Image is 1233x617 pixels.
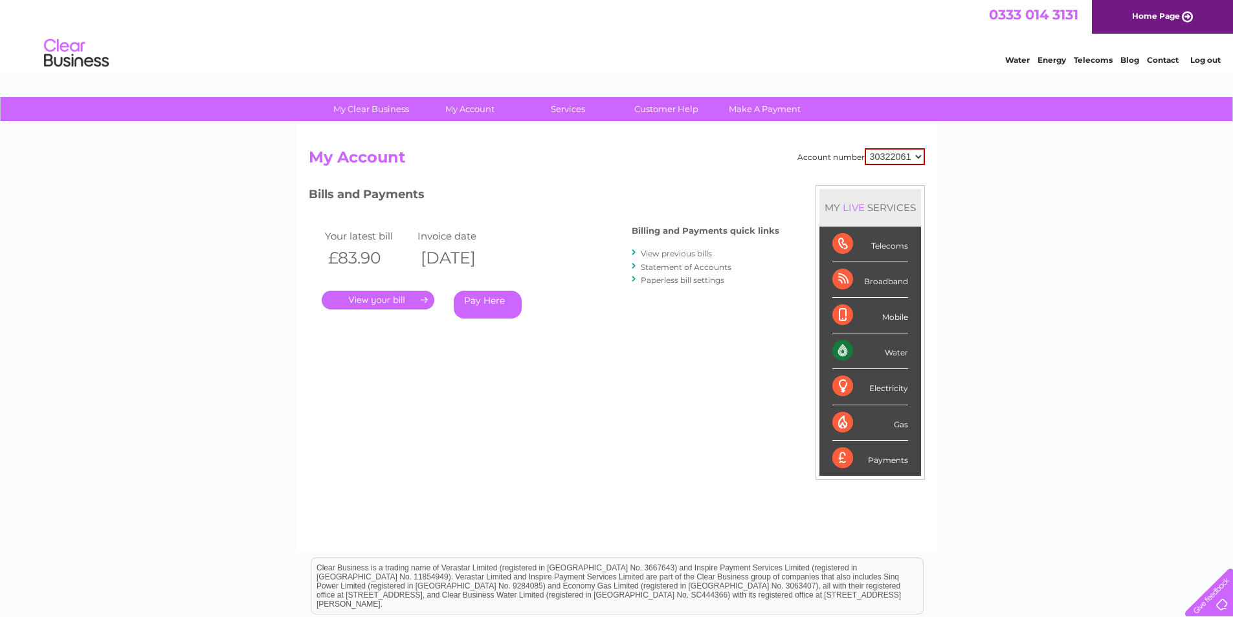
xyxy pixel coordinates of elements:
[832,227,908,262] div: Telecoms
[832,369,908,405] div: Electricity
[1190,55,1221,65] a: Log out
[311,7,923,63] div: Clear Business is a trading name of Verastar Limited (registered in [GEOGRAPHIC_DATA] No. 3667643...
[414,245,507,271] th: [DATE]
[309,185,779,208] h3: Bills and Payments
[322,291,434,309] a: .
[1005,55,1030,65] a: Water
[322,245,415,271] th: £83.90
[632,226,779,236] h4: Billing and Payments quick links
[515,97,621,121] a: Services
[832,298,908,333] div: Mobile
[819,189,921,226] div: MY SERVICES
[43,34,109,73] img: logo.png
[318,97,425,121] a: My Clear Business
[832,262,908,298] div: Broadband
[641,249,712,258] a: View previous bills
[711,97,818,121] a: Make A Payment
[641,262,731,272] a: Statement of Accounts
[1147,55,1179,65] a: Contact
[1074,55,1113,65] a: Telecoms
[641,275,724,285] a: Paperless bill settings
[832,405,908,441] div: Gas
[832,333,908,369] div: Water
[414,227,507,245] td: Invoice date
[832,441,908,476] div: Payments
[989,6,1078,23] a: 0333 014 3131
[613,97,720,121] a: Customer Help
[322,227,415,245] td: Your latest bill
[416,97,523,121] a: My Account
[1038,55,1066,65] a: Energy
[1120,55,1139,65] a: Blog
[454,291,522,319] a: Pay Here
[309,148,925,173] h2: My Account
[840,201,867,214] div: LIVE
[797,148,925,165] div: Account number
